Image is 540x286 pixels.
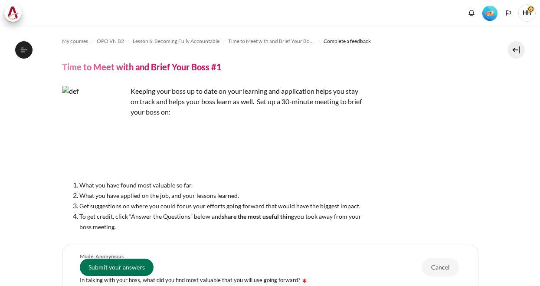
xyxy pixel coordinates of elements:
div: Keeping your boss up to date on your learning and application helps you stay on track and helps y... [62,86,366,232]
nav: Navigation bar [62,34,478,48]
img: Architeck [7,7,19,20]
span: Time to Meet with and Brief Your Boss #1 [228,37,315,45]
span: Lesson 6: Becoming Fully Accountable [133,37,219,45]
span: HH [518,4,536,22]
span: My courses [62,37,88,45]
span: To get credit, click “Answer the Questions” below and you took away from your boss meeting. [79,213,361,230]
img: Level #2 [482,6,497,21]
h4: Time to Meet with and Brief Your Boss #1 [62,61,222,72]
input: Cancel [422,258,459,276]
a: Architeck Architeck [4,4,26,22]
div: Level #2 [482,5,497,21]
div: Show notification window with no new notifications [465,7,478,20]
a: Level #2 [479,5,501,21]
span: What you have found most valuable so far. [79,181,193,189]
span: Get suggestions on where you could focus your efforts going forward that would have the biggest i... [79,202,360,210]
a: My courses [62,36,88,46]
a: OPO VN B2 [97,36,124,46]
span: What you have applied on the job, and your lessons learned. [79,192,239,199]
img: def [62,86,127,151]
a: User menu [518,4,536,22]
input: Submit your answers [80,259,154,276]
span: Complete a feedback [324,37,371,45]
span: OPO VN B2 [97,37,124,45]
strong: share the most useful thing [222,213,294,220]
a: Lesson 6: Becoming Fully Accountable [133,36,219,46]
button: Languages [502,7,515,20]
a: Time to Meet with and Brief Your Boss #1 [228,36,315,46]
